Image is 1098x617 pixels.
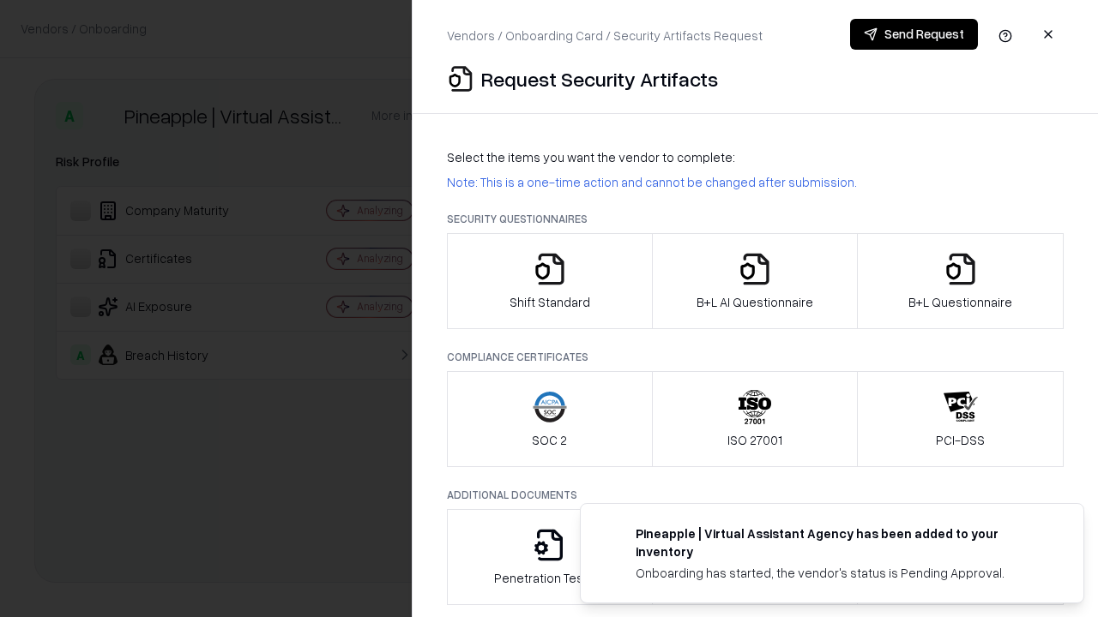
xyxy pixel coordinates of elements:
[652,233,859,329] button: B+L AI Questionnaire
[908,293,1012,311] p: B+L Questionnaire
[447,212,1064,226] p: Security Questionnaires
[447,27,763,45] p: Vendors / Onboarding Card / Security Artifacts Request
[447,173,1064,191] p: Note: This is a one-time action and cannot be changed after submission.
[850,19,978,50] button: Send Request
[636,564,1042,582] div: Onboarding has started, the vendor's status is Pending Approval.
[936,431,985,449] p: PCI-DSS
[447,148,1064,166] p: Select the items you want the vendor to complete:
[652,371,859,467] button: ISO 27001
[447,371,653,467] button: SOC 2
[481,65,718,93] p: Request Security Artifacts
[697,293,813,311] p: B+L AI Questionnaire
[636,524,1042,560] div: Pineapple | Virtual Assistant Agency has been added to your inventory
[447,233,653,329] button: Shift Standard
[494,569,605,587] p: Penetration Testing
[447,509,653,605] button: Penetration Testing
[601,524,622,545] img: trypineapple.com
[857,233,1064,329] button: B+L Questionnaire
[447,488,1064,502] p: Additional Documents
[857,371,1064,467] button: PCI-DSS
[532,431,567,449] p: SOC 2
[510,293,590,311] p: Shift Standard
[447,350,1064,364] p: Compliance Certificates
[727,431,782,449] p: ISO 27001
